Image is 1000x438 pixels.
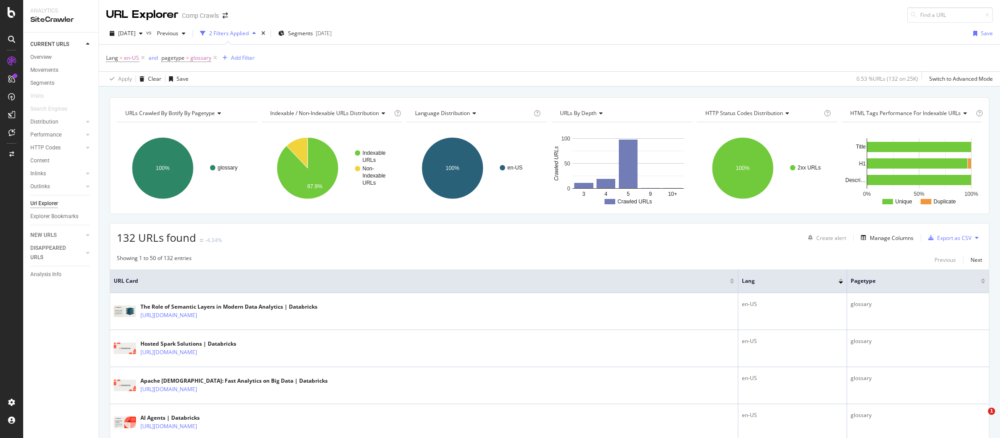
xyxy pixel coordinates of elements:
[30,7,91,15] div: Analytics
[30,53,52,62] div: Overview
[30,156,49,165] div: Content
[895,198,912,205] text: Unique
[362,157,376,163] text: URLs
[140,311,197,320] a: [URL][DOMAIN_NAME]
[856,75,918,83] div: 0.53 % URLs ( 132 on 25K )
[182,11,219,20] div: Comp Crawls
[231,54,255,62] div: Add Filter
[988,408,995,415] span: 1
[627,191,630,197] text: 5
[851,277,967,285] span: pagetype
[30,231,83,240] a: NEW URLS
[288,29,313,37] span: Segments
[842,129,981,207] svg: A chart.
[30,104,76,114] a: Search Engines
[362,165,374,172] text: Non-
[30,143,61,153] div: HTTP Codes
[177,75,189,83] div: Save
[124,52,139,64] span: en-US
[742,337,843,345] div: en-US
[446,165,460,171] text: 100%
[262,129,401,207] svg: A chart.
[845,177,866,183] text: Descri…
[850,109,961,117] span: HTML Tags Performance for Indexable URLs
[697,129,836,207] svg: A chart.
[218,165,238,171] text: glossary
[851,337,985,345] div: glossary
[106,72,132,86] button: Apply
[970,26,993,41] button: Save
[30,244,83,262] a: DISAPPEARED URLS
[148,54,158,62] button: and
[30,169,46,178] div: Inlinks
[362,173,386,179] text: Indexable
[125,109,215,117] span: URLs Crawled By Botify By pagetype
[870,234,914,242] div: Manage Columns
[617,198,652,205] text: Crawled URLs
[197,26,259,41] button: 2 Filters Applied
[981,29,993,37] div: Save
[798,165,821,171] text: 2xx URLs
[140,385,197,394] a: [URL][DOMAIN_NAME]
[568,186,571,192] text: 0
[30,40,83,49] a: CURRENT URLS
[30,79,92,88] a: Segments
[153,29,178,37] span: Previous
[275,26,335,41] button: Segments[DATE]
[30,199,58,208] div: Url Explorer
[804,231,846,245] button: Create alert
[934,198,956,205] text: Duplicate
[106,26,146,41] button: [DATE]
[161,54,185,62] span: pagetype
[30,91,53,101] a: Visits
[270,109,379,117] span: Indexable / Non-Indexable URLs distribution
[30,117,58,127] div: Distribution
[140,303,317,311] div: The Role of Semantic Layers in Modern Data Analytics | Databricks
[407,129,546,207] svg: A chart.
[583,191,586,197] text: 3
[507,165,523,171] text: en-US
[30,130,83,140] a: Performance
[268,106,392,120] h4: Indexable / Non-Indexable URLs Distribution
[413,106,532,120] h4: Language Distribution
[742,277,825,285] span: Lang
[117,129,256,207] div: A chart.
[560,109,597,117] span: URLs by Depth
[148,54,158,62] div: and
[190,52,211,64] span: glossary
[558,106,684,120] h4: URLs by Depth
[649,191,652,197] text: 9
[140,377,328,385] div: Apache [DEMOGRAPHIC_DATA]: Fast Analytics on Big Data | Databricks
[222,12,228,19] div: arrow-right-arrow-left
[851,411,985,419] div: glossary
[209,29,249,37] div: 2 Filters Applied
[30,91,44,101] div: Visits
[705,109,783,117] span: HTTP Status Codes Distribution
[30,66,92,75] a: Movements
[851,300,985,308] div: glossary
[140,340,236,348] div: Hosted Spark Solutions | Databricks
[30,270,62,279] div: Analysis Info
[30,244,75,262] div: DISAPPEARED URLS
[148,75,161,83] div: Clear
[907,7,993,23] input: Find a URL
[848,106,974,120] h4: HTML Tags Performance for Indexable URLs
[30,104,67,114] div: Search Engines
[30,169,83,178] a: Inlinks
[937,234,971,242] div: Export as CSV
[200,239,203,242] img: Equal
[30,143,83,153] a: HTTP Codes
[153,26,189,41] button: Previous
[30,66,58,75] div: Movements
[30,40,69,49] div: CURRENT URLS
[117,254,192,265] div: Showing 1 to 50 of 132 entries
[742,411,843,419] div: en-US
[146,29,153,36] span: vs
[30,231,57,240] div: NEW URLS
[30,270,92,279] a: Analysis Info
[30,182,50,191] div: Outlinks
